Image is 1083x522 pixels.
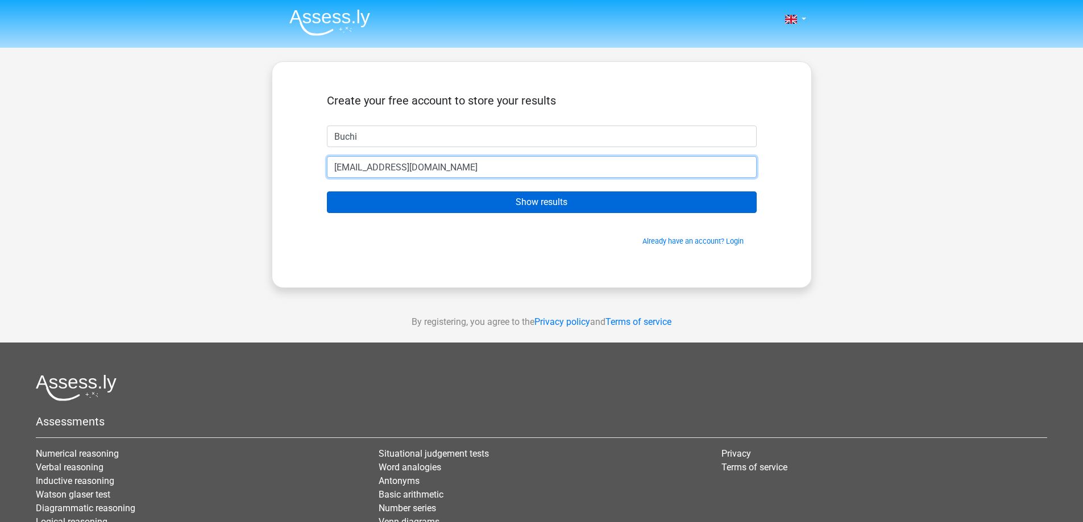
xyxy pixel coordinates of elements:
h5: Create your free account to store your results [327,94,757,107]
a: Antonyms [379,475,420,486]
h5: Assessments [36,415,1047,428]
input: First name [327,126,757,147]
a: Terms of service [605,316,671,327]
a: Watson glaser test [36,489,110,500]
a: Verbal reasoning [36,462,103,473]
input: Show results [327,191,757,213]
a: Word analogies [379,462,441,473]
a: Basic arithmetic [379,489,443,500]
a: Privacy [721,448,751,459]
a: Terms of service [721,462,787,473]
a: Numerical reasoning [36,448,119,459]
img: Assessly logo [36,374,117,401]
a: Privacy policy [534,316,590,327]
img: Assessly [289,9,370,36]
a: Number series [379,503,436,513]
a: Already have an account? Login [642,237,744,245]
a: Diagrammatic reasoning [36,503,135,513]
input: Email [327,156,757,178]
a: Situational judgement tests [379,448,489,459]
a: Inductive reasoning [36,475,114,486]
